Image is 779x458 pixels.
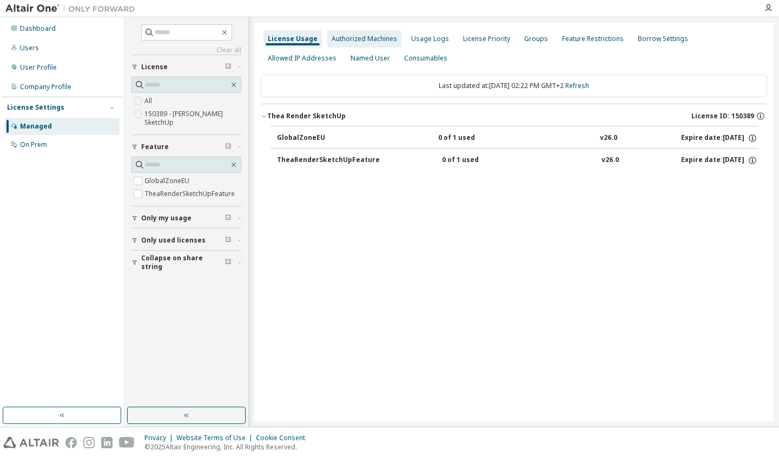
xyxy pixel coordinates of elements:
img: linkedin.svg [101,437,113,448]
img: instagram.svg [83,437,95,448]
div: Groups [524,35,548,43]
button: Feature [131,135,241,159]
span: Clear filter [225,258,232,267]
div: User Profile [20,63,57,72]
button: Only used licenses [131,228,241,252]
img: Altair One [5,3,141,14]
button: TheaRenderSketchUpFeature0 of 1 usedv26.0Expire date:[DATE] [277,149,757,172]
div: Website Terms of Use [176,434,256,442]
button: Only my usage [131,206,241,230]
div: On Prem [20,140,47,149]
span: Collapse on share string [141,254,225,271]
span: Only used licenses [141,236,206,245]
p: © 2025 Altair Engineering, Inc. All Rights Reserved. [144,442,312,452]
span: Clear filter [225,236,232,245]
span: Clear filter [225,214,232,223]
div: Privacy [144,434,176,442]
div: TheaRenderSketchUpFeature [277,156,380,165]
button: License [131,55,241,79]
img: facebook.svg [65,437,77,448]
span: License [141,63,168,71]
button: Thea Render SketchUpLicense ID: 150389 [261,104,767,128]
label: TheaRenderSketchUpFeature [144,187,237,200]
div: Expire date: [DATE] [681,133,757,143]
div: License Settings [7,103,64,112]
div: v26.0 [600,133,617,143]
div: Dashboard [20,24,56,33]
div: Consumables [404,54,447,63]
div: 0 of 1 used [442,156,539,165]
a: Refresh [565,81,589,90]
div: License Usage [268,35,318,43]
span: License ID: 150389 [691,112,754,120]
label: All [144,95,154,107]
div: Allowed IP Addresses [268,54,336,63]
div: Last updated at: [DATE] 02:22 PM GMT+2 [261,75,767,97]
button: Collapse on share string [131,251,241,274]
a: Clear all [131,46,241,55]
div: Cookie Consent [256,434,312,442]
img: youtube.svg [119,437,135,448]
div: Borrow Settings [638,35,688,43]
label: GlobalZoneEU [144,174,192,187]
span: Feature [141,143,169,151]
span: Clear filter [225,143,232,151]
div: Expire date: [DATE] [681,156,757,165]
div: v26.0 [602,156,619,165]
div: 0 of 1 used [438,133,536,143]
div: Feature Restrictions [562,35,624,43]
div: Company Profile [20,83,71,91]
div: Authorized Machines [332,35,397,43]
span: Clear filter [225,63,232,71]
div: Users [20,44,39,52]
img: altair_logo.svg [3,437,59,448]
div: GlobalZoneEU [277,133,374,143]
div: Named User [351,54,390,63]
label: 150389 - [PERSON_NAME] SketchUp [144,107,241,129]
div: Usage Logs [411,35,449,43]
div: Thea Render SketchUp [267,112,346,120]
div: Managed [20,122,52,131]
button: GlobalZoneEU0 of 1 usedv26.0Expire date:[DATE] [277,126,757,150]
div: License Priority [463,35,510,43]
span: Only my usage [141,214,192,223]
